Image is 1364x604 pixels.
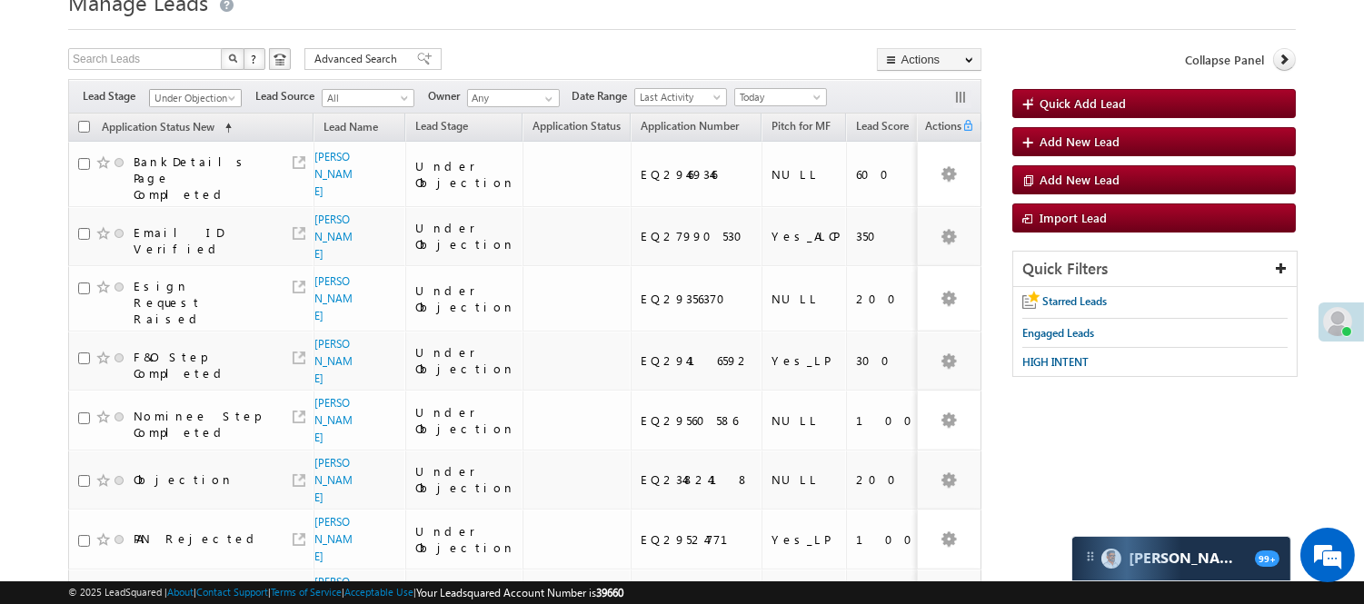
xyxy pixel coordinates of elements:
[1040,134,1120,149] span: Add New Lead
[344,586,413,598] a: Acceptable Use
[95,95,305,119] div: Chat with us now
[314,213,353,261] a: [PERSON_NAME]
[247,470,330,495] em: Start Chat
[918,116,961,140] span: Actions
[634,88,727,106] a: Last Activity
[406,116,477,140] a: Lead Stage
[167,586,194,598] a: About
[314,150,353,198] a: [PERSON_NAME]
[415,463,515,496] div: Under Objection
[572,88,634,104] span: Date Range
[415,523,515,556] div: Under Objection
[1071,536,1291,581] div: carter-dragCarter[PERSON_NAME]99+
[251,51,259,66] span: ?
[415,282,515,315] div: Under Objection
[255,88,322,104] span: Lead Source
[772,166,838,183] div: NULL
[641,228,753,244] div: EQ27990530
[641,166,753,183] div: EQ29469346
[134,530,261,547] div: PAN Rejected
[78,121,90,133] input: Check all records
[641,291,753,307] div: EQ29356370
[772,352,838,369] div: Yes_LP
[772,412,838,429] div: NULL
[415,404,515,437] div: Under Objection
[856,531,923,548] div: 100
[856,166,923,183] div: 600
[323,90,409,106] span: All
[134,153,270,203] div: BankDetails Page Completed
[314,337,353,385] a: [PERSON_NAME]
[856,471,923,488] div: 200
[134,408,270,441] div: Nominee Step Completed
[314,456,353,504] a: [PERSON_NAME]
[735,89,821,105] span: Today
[415,220,515,252] div: Under Objection
[1040,210,1107,225] span: Import Lead
[134,349,270,381] div: F&O Step Completed
[856,352,923,369] div: 300
[415,119,468,133] span: Lead Stage
[641,531,753,548] div: EQ29524771
[467,89,560,107] input: Type to Search
[856,119,909,133] span: Lead Score
[314,396,353,444] a: [PERSON_NAME]
[1255,550,1279,567] span: 99+
[641,471,753,488] div: EQ23482418
[24,168,332,456] textarea: Type your message and hit 'Enter'
[134,471,234,488] div: Objection
[535,90,558,108] a: Show All Items
[596,586,623,599] span: 39660
[877,48,981,71] button: Actions
[150,90,236,106] span: Under Objection
[298,9,342,53] div: Minimize live chat window
[1040,172,1120,187] span: Add New Lead
[1040,95,1126,111] span: Quick Add Lead
[772,291,838,307] div: NULL
[1083,550,1098,564] img: carter-drag
[31,95,76,119] img: d_60004797649_company_0_60004797649
[856,228,923,244] div: 350
[314,274,353,322] a: [PERSON_NAME]
[772,228,838,244] div: Yes_ALCP
[416,586,623,599] span: Your Leadsquared Account Number is
[641,352,753,369] div: EQ29416592
[641,119,739,133] span: Application Number
[314,51,403,67] span: Advanced Search
[68,584,623,601] span: © 2025 LeadSquared | | | | |
[217,121,232,135] span: (sorted ascending)
[415,344,515,377] div: Under Objection
[856,291,923,307] div: 200
[523,116,630,140] a: Application Status
[134,224,270,257] div: Email ID Verified
[847,116,918,140] a: Lead Score
[734,88,827,106] a: Today
[1042,294,1107,308] span: Starred Leads
[772,531,838,548] div: Yes_LP
[1022,326,1094,340] span: Engaged Leads
[428,88,467,104] span: Owner
[102,120,214,134] span: Application Status New
[314,515,353,563] a: [PERSON_NAME]
[228,54,237,63] img: Search
[772,471,838,488] div: NULL
[772,119,831,133] span: Pitch for MF
[533,119,621,133] span: Application Status
[83,88,149,104] span: Lead Stage
[762,116,840,140] a: Pitch for MF
[1185,52,1264,68] span: Collapse Panel
[641,412,753,429] div: EQ29560586
[1013,252,1297,287] div: Quick Filters
[632,116,748,140] a: Application Number
[635,89,722,105] span: Last Activity
[196,586,268,598] a: Contact Support
[1022,355,1089,369] span: HIGH INTENT
[149,89,242,107] a: Under Objection
[856,412,923,429] div: 100
[244,48,265,70] button: ?
[93,116,241,140] a: Application Status New (sorted ascending)
[271,586,342,598] a: Terms of Service
[415,158,515,191] div: Under Objection
[322,89,414,107] a: All
[314,117,387,141] a: Lead Name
